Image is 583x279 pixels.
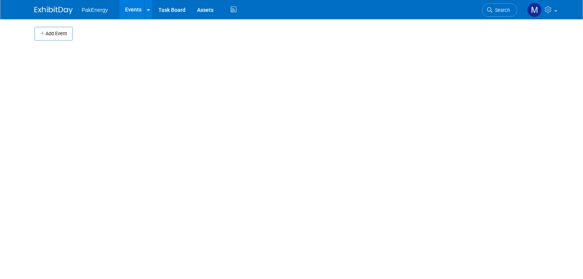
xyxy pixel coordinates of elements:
img: Mary Walker [527,3,542,17]
span: Search [492,7,510,13]
button: Add Event [34,27,73,41]
a: Search [482,3,517,17]
img: ExhibitDay [34,7,73,14]
span: PakEnergy [82,7,108,13]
